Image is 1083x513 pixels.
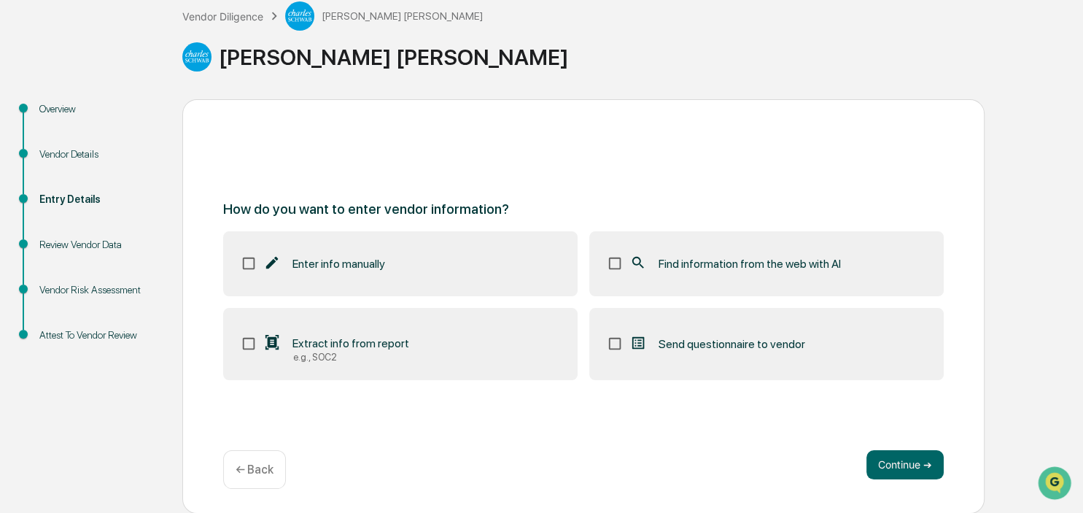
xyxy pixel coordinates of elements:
[659,257,841,271] span: Find information from the web with AI
[145,247,176,258] span: Pylon
[39,101,159,117] div: Overview
[29,212,92,226] span: Data Lookup
[182,42,1076,72] div: [PERSON_NAME] [PERSON_NAME]
[293,352,409,363] div: e.g., SOC2
[15,185,26,197] div: 🖐️
[292,336,409,350] span: Extract info from report
[182,42,211,72] img: Vendor Logo
[285,1,314,31] img: Vendor Logo
[39,328,159,343] div: Attest To Vendor Review
[15,112,41,138] img: 1746055101610-c473b297-6a78-478c-a979-82029cc54cd1
[182,10,263,23] div: Vendor Diligence
[292,257,385,271] span: Enter info manually
[223,201,944,217] p: How do you want to enter vendor information?
[39,192,159,207] div: Entry Details
[39,237,159,252] div: Review Vendor Data
[9,178,100,204] a: 🖐️Preclearance
[50,126,185,138] div: We're available if you need us!
[248,116,265,134] button: Start new chat
[1036,465,1076,504] iframe: Open customer support
[120,184,181,198] span: Attestations
[39,282,159,298] div: Vendor Risk Assessment
[100,178,187,204] a: 🗄️Attestations
[9,206,98,232] a: 🔎Data Lookup
[106,185,117,197] div: 🗄️
[659,337,805,351] span: Send questionnaire to vendor
[29,184,94,198] span: Preclearance
[285,1,483,31] div: [PERSON_NAME] [PERSON_NAME]
[866,450,944,479] button: Continue ➔
[103,247,176,258] a: Powered byPylon
[50,112,239,126] div: Start new chat
[39,147,159,162] div: Vendor Details
[15,213,26,225] div: 🔎
[236,463,273,477] p: ← Back
[15,31,265,54] p: How can we help?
